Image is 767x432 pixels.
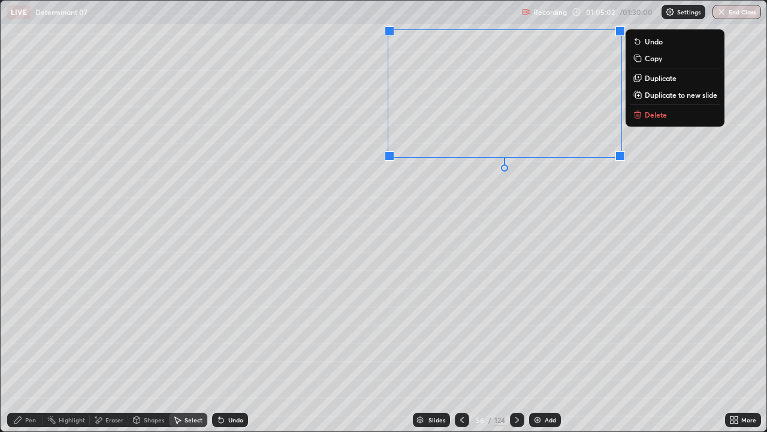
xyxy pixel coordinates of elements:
[645,53,662,63] p: Copy
[630,107,720,122] button: Delete
[645,73,677,83] p: Duplicate
[428,417,445,423] div: Slides
[712,5,761,19] button: End Class
[494,415,505,425] div: 124
[665,7,675,17] img: class-settings-icons
[185,417,203,423] div: Select
[645,37,663,46] p: Undo
[105,417,123,423] div: Eraser
[630,88,720,102] button: Duplicate to new slide
[630,51,720,65] button: Copy
[35,7,87,17] p: Determinant 07
[11,7,27,17] p: LIVE
[228,417,243,423] div: Undo
[645,110,667,119] p: Delete
[533,8,567,17] p: Recording
[25,417,36,423] div: Pen
[521,7,531,17] img: recording.375f2c34.svg
[741,417,756,423] div: More
[488,416,492,424] div: /
[630,34,720,49] button: Undo
[717,7,726,17] img: end-class-cross
[533,415,542,425] img: add-slide-button
[59,417,85,423] div: Highlight
[144,417,164,423] div: Shapes
[630,71,720,85] button: Duplicate
[677,9,700,15] p: Settings
[645,90,717,100] p: Duplicate to new slide
[474,416,486,424] div: 56
[545,417,556,423] div: Add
